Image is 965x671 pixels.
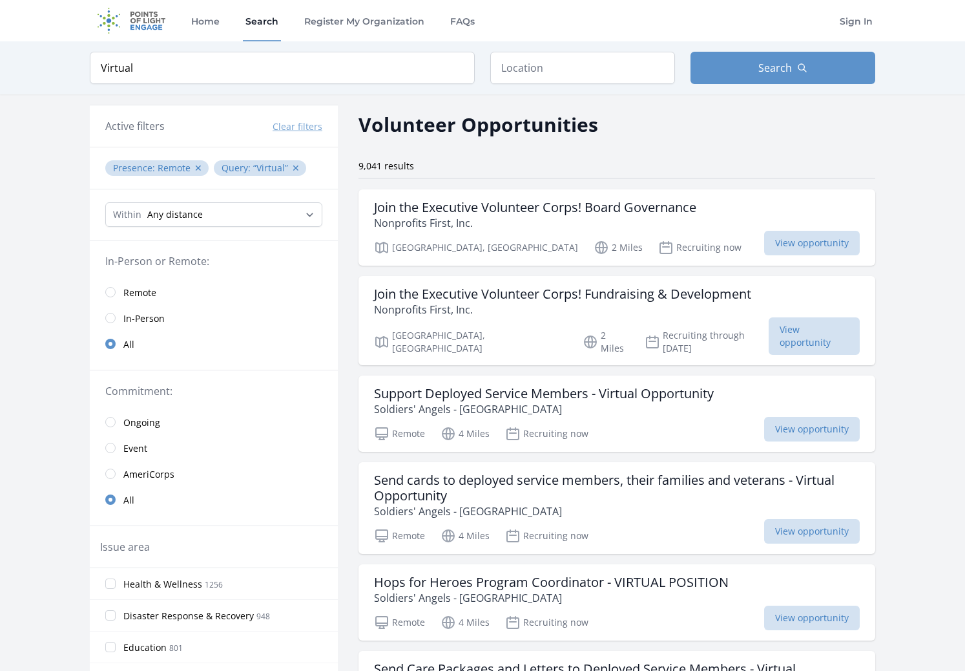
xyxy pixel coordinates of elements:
[90,487,338,513] a: All
[253,162,288,174] q: Virtual
[123,494,134,507] span: All
[169,643,183,654] span: 801
[594,240,643,255] p: 2 Miles
[374,426,425,442] p: Remote
[358,376,875,452] a: Support Deployed Service Members - Virtual Opportunity Soldiers' Angels - [GEOGRAPHIC_DATA] Remot...
[123,416,160,429] span: Ongoing
[374,504,860,519] p: Soldiers' Angels - [GEOGRAPHIC_DATA]
[505,426,588,442] p: Recruiting now
[90,52,475,84] input: Keyword
[358,110,598,139] h2: Volunteer Opportunities
[90,409,338,435] a: Ongoing
[123,610,254,623] span: Disaster Response & Recovery
[90,331,338,357] a: All
[105,642,116,652] input: Education 801
[105,383,322,399] legend: Commitment:
[374,528,425,544] p: Remote
[441,615,490,630] p: 4 Miles
[256,611,270,622] span: 948
[158,162,191,174] span: Remote
[764,519,860,544] span: View opportunity
[222,162,253,174] span: Query :
[292,162,300,175] button: ✕
[374,473,860,504] h3: Send cards to deployed service members, their families and veterans - Virtual Opportunity
[374,286,751,302] h3: Join the Executive Volunteer Corps! Fundraising & Development
[374,590,729,606] p: Soldiers' Angels - [GEOGRAPHIC_DATA]
[123,286,156,299] span: Remote
[90,305,338,331] a: In-Person
[105,579,116,589] input: Health & Wellness 1256
[273,120,322,133] button: Clear filters
[100,539,150,555] legend: Issue area
[764,417,860,442] span: View opportunity
[374,575,729,590] h3: Hops for Heroes Program Coordinator - VIRTUAL POSITION
[123,442,147,455] span: Event
[105,253,322,269] legend: In-Person or Remote:
[358,160,414,172] span: 9,041 results
[105,610,116,621] input: Disaster Response & Recovery 948
[123,578,202,591] span: Health & Wellness
[374,615,425,630] p: Remote
[105,118,165,134] h3: Active filters
[374,215,696,231] p: Nonprofits First, Inc.
[90,279,338,305] a: Remote
[505,528,588,544] p: Recruiting now
[690,52,875,84] button: Search
[769,317,860,355] span: View opportunity
[358,189,875,266] a: Join the Executive Volunteer Corps! Board Governance Nonprofits First, Inc. [GEOGRAPHIC_DATA], [G...
[194,162,202,175] button: ✕
[490,52,675,84] input: Location
[764,231,860,255] span: View opportunity
[123,641,167,654] span: Education
[123,468,174,481] span: AmeriCorps
[205,579,223,590] span: 1256
[645,329,769,355] p: Recruiting through [DATE]
[374,200,696,215] h3: Join the Executive Volunteer Corps! Board Governance
[374,386,714,401] h3: Support Deployed Service Members - Virtual Opportunity
[358,462,875,554] a: Send cards to deployed service members, their families and veterans - Virtual Opportunity Soldier...
[123,312,165,325] span: In-Person
[374,302,751,317] p: Nonprofits First, Inc.
[358,276,875,365] a: Join the Executive Volunteer Corps! Fundraising & Development Nonprofits First, Inc. [GEOGRAPHIC_...
[374,329,567,355] p: [GEOGRAPHIC_DATA], [GEOGRAPHIC_DATA]
[105,202,322,227] select: Search Radius
[90,461,338,487] a: AmeriCorps
[441,528,490,544] p: 4 Miles
[764,606,860,630] span: View opportunity
[441,426,490,442] p: 4 Miles
[583,329,629,355] p: 2 Miles
[374,401,714,417] p: Soldiers' Angels - [GEOGRAPHIC_DATA]
[374,240,578,255] p: [GEOGRAPHIC_DATA], [GEOGRAPHIC_DATA]
[90,435,338,461] a: Event
[758,60,792,76] span: Search
[505,615,588,630] p: Recruiting now
[658,240,742,255] p: Recruiting now
[123,338,134,351] span: All
[358,564,875,641] a: Hops for Heroes Program Coordinator - VIRTUAL POSITION Soldiers' Angels - [GEOGRAPHIC_DATA] Remot...
[113,162,158,174] span: Presence :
